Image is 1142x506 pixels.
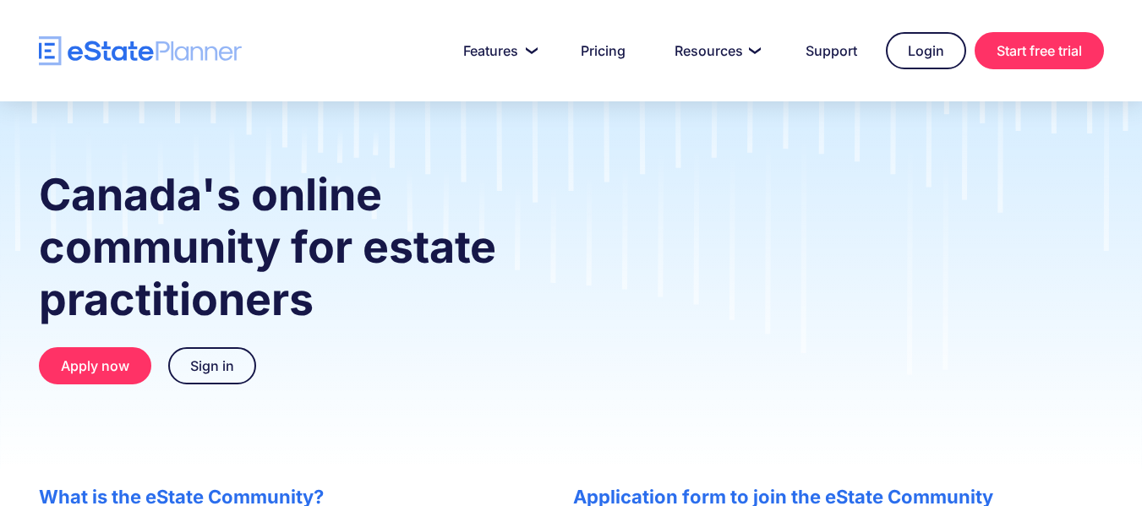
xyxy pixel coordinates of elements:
[886,32,966,69] a: Login
[654,34,777,68] a: Resources
[975,32,1104,69] a: Start free trial
[39,168,496,326] strong: Canada's online community for estate practitioners
[39,347,151,384] a: Apply now
[443,34,552,68] a: Features
[785,34,877,68] a: Support
[39,36,242,66] a: home
[168,347,256,384] a: Sign in
[560,34,646,68] a: Pricing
